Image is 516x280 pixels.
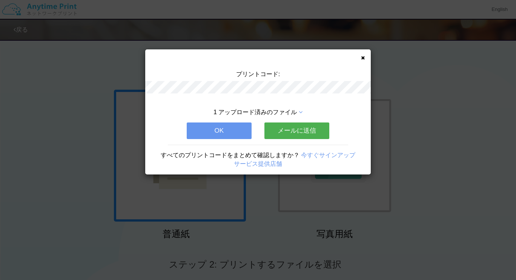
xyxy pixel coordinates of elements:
button: OK [187,122,252,139]
span: プリントコード: [236,71,280,77]
a: 今すぐサインアップ [301,152,355,158]
span: すべてのプリントコードをまとめて確認しますか？ [161,152,299,158]
span: 1 アップロード済みのファイル [213,109,297,115]
a: サービス提供店舗 [234,161,282,167]
button: メールに送信 [264,122,329,139]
